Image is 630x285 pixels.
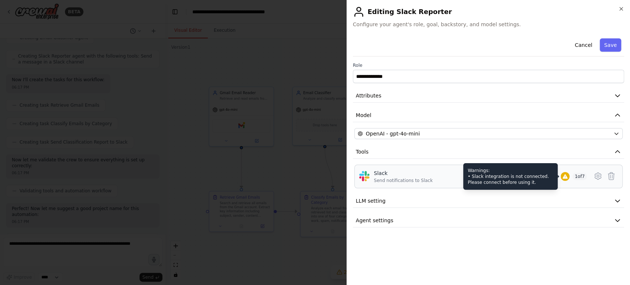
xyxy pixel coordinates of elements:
span: Model [356,111,371,119]
button: Model [353,109,624,122]
button: Save [600,38,621,52]
div: Slack [374,169,433,177]
span: LLM setting [356,197,386,205]
button: LLM setting [353,194,624,208]
button: OpenAI - gpt-4o-mini [354,128,623,139]
img: Slack [359,171,369,181]
span: Tools [356,148,369,155]
span: 1 of 7 [572,173,587,180]
button: Tools [353,145,624,159]
span: Agent settings [356,217,393,224]
div: Send notifications to Slack [374,178,433,183]
button: Cancel [570,38,596,52]
label: Role [353,62,624,68]
button: Agent settings [353,214,624,227]
span: Configure your agent's role, goal, backstory, and model settings. [353,21,624,28]
span: Attributes [356,92,381,99]
button: Attributes [353,89,624,103]
button: Delete tool [605,169,618,183]
h2: Editing Slack Reporter [353,6,624,18]
div: Warnings: • Slack integration is not connected. Please connect before using it. [463,163,558,190]
button: Configure tool [591,169,605,183]
span: OpenAI - gpt-4o-mini [366,130,420,137]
